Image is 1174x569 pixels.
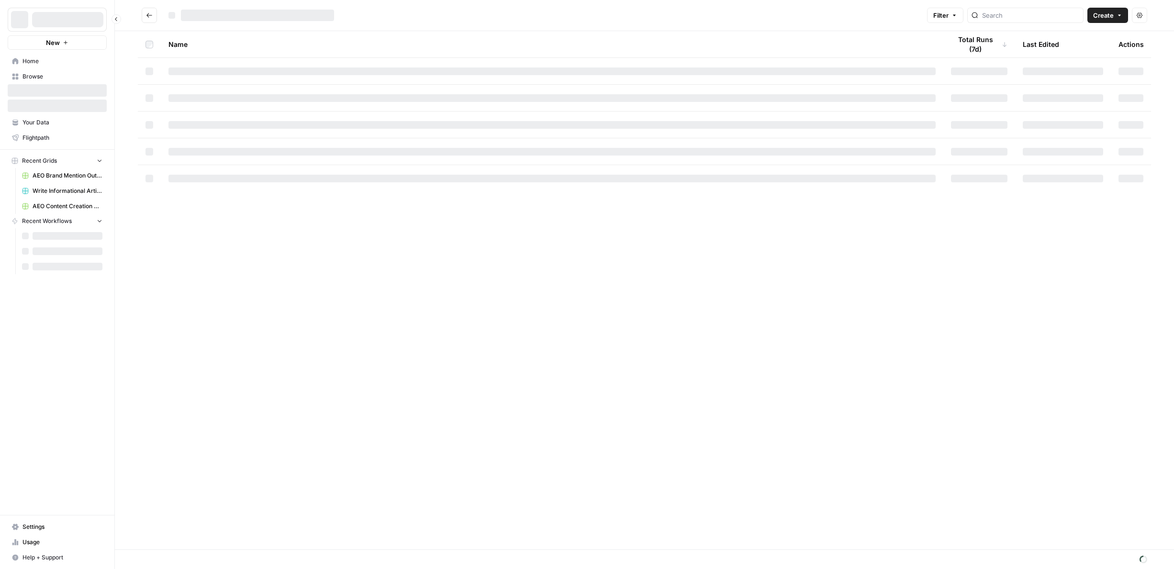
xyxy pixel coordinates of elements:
[951,31,1007,57] div: Total Runs (7d)
[18,168,107,183] a: AEO Brand Mention Outreach Test
[8,519,107,535] a: Settings
[8,154,107,168] button: Recent Grids
[168,31,936,57] div: Name
[8,69,107,84] a: Browse
[22,538,102,547] span: Usage
[1118,31,1144,57] div: Actions
[1023,31,1059,57] div: Last Edited
[22,72,102,81] span: Browse
[8,550,107,565] button: Help + Support
[46,38,60,47] span: New
[8,54,107,69] a: Home
[8,115,107,130] a: Your Data
[8,535,107,550] a: Usage
[142,8,157,23] button: Go back
[933,11,949,20] span: Filter
[22,156,57,165] span: Recent Grids
[22,57,102,66] span: Home
[982,11,1079,20] input: Search
[18,199,107,214] a: AEO Content Creation 9/22
[33,187,102,195] span: Write Informational Articles
[18,183,107,199] a: Write Informational Articles
[22,134,102,142] span: Flightpath
[33,202,102,211] span: AEO Content Creation 9/22
[1087,8,1128,23] button: Create
[1093,11,1114,20] span: Create
[8,130,107,145] a: Flightpath
[8,35,107,50] button: New
[927,8,963,23] button: Filter
[22,553,102,562] span: Help + Support
[33,171,102,180] span: AEO Brand Mention Outreach Test
[8,214,107,228] button: Recent Workflows
[22,118,102,127] span: Your Data
[22,523,102,531] span: Settings
[22,217,72,225] span: Recent Workflows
